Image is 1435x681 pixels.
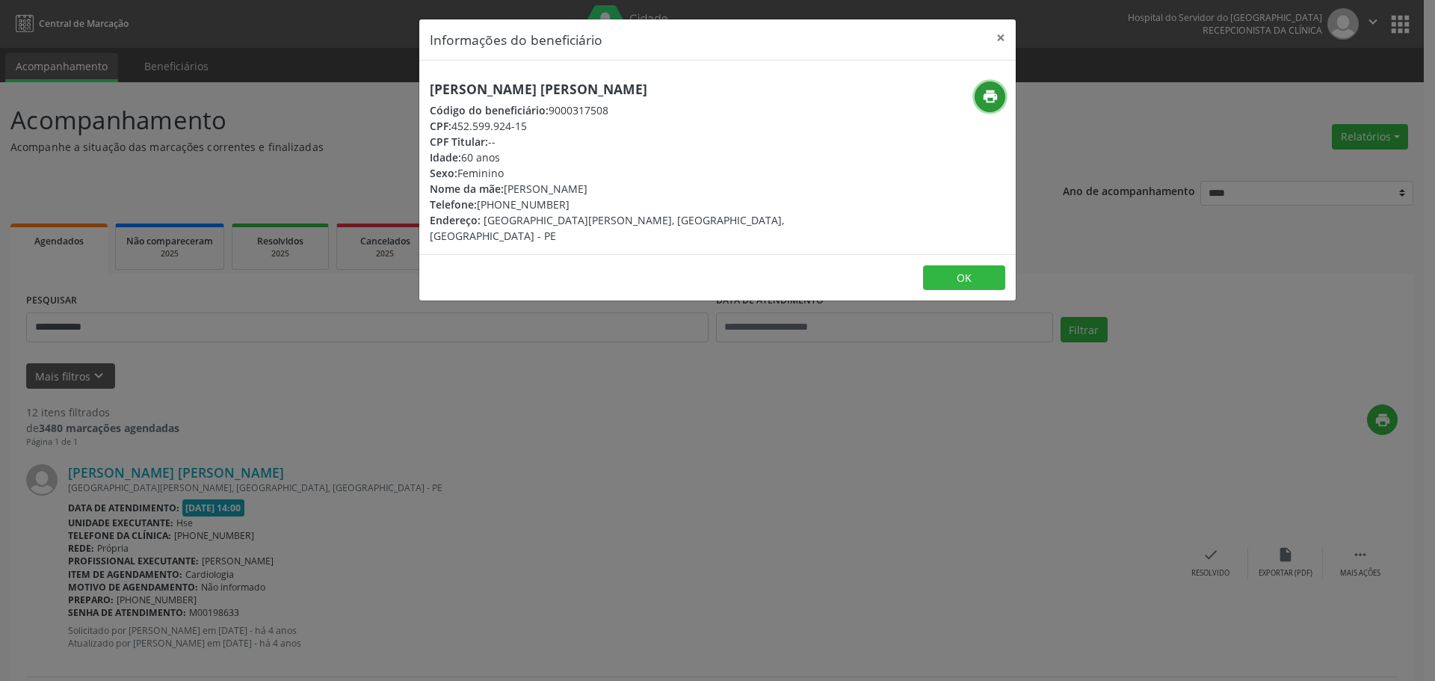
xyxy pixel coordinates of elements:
[430,181,806,197] div: [PERSON_NAME]
[430,165,806,181] div: Feminino
[430,182,504,196] span: Nome da mãe:
[430,118,806,134] div: 452.599.924-15
[430,103,549,117] span: Código do beneficiário:
[430,166,457,180] span: Sexo:
[430,213,481,227] span: Endereço:
[430,197,477,212] span: Telefone:
[923,265,1005,291] button: OK
[430,81,806,97] h5: [PERSON_NAME] [PERSON_NAME]
[430,150,806,165] div: 60 anos
[430,134,806,150] div: --
[430,150,461,164] span: Idade:
[430,102,806,118] div: 9000317508
[430,119,451,133] span: CPF:
[975,81,1005,112] button: print
[430,135,488,149] span: CPF Titular:
[982,88,999,105] i: print
[430,213,784,243] span: [GEOGRAPHIC_DATA][PERSON_NAME], [GEOGRAPHIC_DATA], [GEOGRAPHIC_DATA] - PE
[986,19,1016,56] button: Close
[430,197,806,212] div: [PHONE_NUMBER]
[430,30,602,49] h5: Informações do beneficiário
